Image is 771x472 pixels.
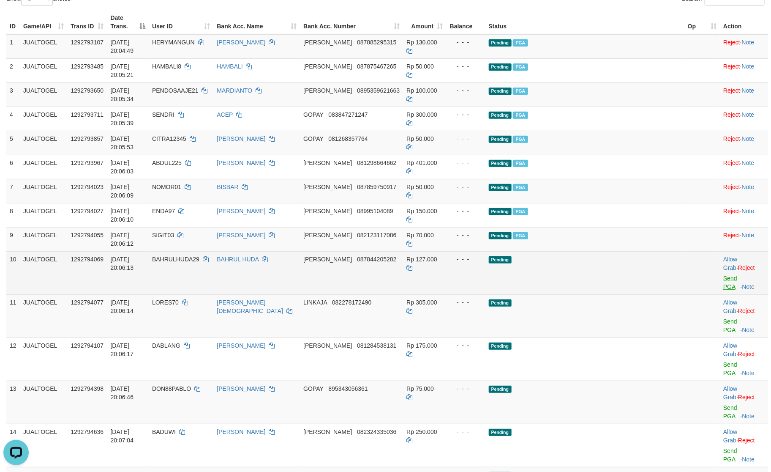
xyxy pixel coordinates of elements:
div: - - - [450,159,482,167]
a: Note [742,184,755,190]
span: Pending [489,386,512,393]
span: 1292793650 [71,87,104,94]
span: HAMBALI8 [152,63,181,70]
td: 14 [6,424,20,467]
a: Reject [738,437,755,444]
a: Allow Grab [723,385,737,401]
td: 10 [6,251,20,294]
td: JUALTOGEL [20,227,67,251]
span: LINKAJA [303,299,327,306]
a: Send PGA [723,361,737,376]
span: PGA [513,184,528,191]
span: Pending [489,208,512,215]
th: ID [6,10,20,34]
span: PENDOSAAJE21 [152,87,199,94]
th: User ID: activate to sort column ascending [149,10,213,34]
span: Rp 250.000 [406,428,437,435]
span: [PERSON_NAME] [303,87,352,94]
div: - - - [450,183,482,191]
a: Reject [723,184,740,190]
span: Pending [489,232,512,239]
span: Rp 130.000 [406,39,437,46]
span: 1292794636 [71,428,104,435]
span: [PERSON_NAME] [303,232,352,239]
span: NOMOR01 [152,184,181,190]
td: · [720,424,768,467]
a: Allow Grab [723,299,737,314]
td: 5 [6,131,20,155]
a: ACEP [217,111,233,118]
span: Copy 087885295315 to clipboard [357,39,396,46]
span: [PERSON_NAME] [303,256,352,263]
td: JUALTOGEL [20,251,67,294]
td: JUALTOGEL [20,424,67,467]
a: Reject [738,351,755,357]
span: Copy 895343056361 to clipboard [328,385,368,392]
span: DABLANG [152,342,180,349]
th: Bank Acc. Number: activate to sort column ascending [300,10,403,34]
span: Copy 087844205282 to clipboard [357,256,396,263]
a: Send PGA [723,447,737,463]
a: Allow Grab [723,428,737,444]
span: [DATE] 20:06:13 [111,256,134,271]
span: · [723,299,738,314]
span: Copy 087875467265 to clipboard [357,63,396,70]
span: Pending [489,429,512,436]
td: · [720,338,768,381]
td: · [720,251,768,294]
span: DON88PABLO [152,385,191,392]
a: Note [742,208,755,214]
span: Rp 50.000 [406,135,434,142]
td: JUALTOGEL [20,107,67,131]
a: [PERSON_NAME] [217,208,265,214]
span: Copy 083847271247 to clipboard [328,111,368,118]
span: Copy 0895359621663 to clipboard [357,87,400,94]
td: · [720,131,768,155]
span: 1292794069 [71,256,104,263]
span: [DATE] 20:06:14 [111,299,134,314]
td: 9 [6,227,20,251]
a: Reject [723,159,740,166]
td: · [720,227,768,251]
a: [PERSON_NAME] [217,159,265,166]
a: Send PGA [723,404,737,420]
span: Rp 401.000 [406,159,437,166]
span: [DATE] 20:06:12 [111,232,134,247]
a: [PERSON_NAME] [217,428,265,435]
div: - - - [450,86,482,95]
span: 1292794055 [71,232,104,239]
span: [PERSON_NAME] [303,63,352,70]
span: Copy 082278172490 to clipboard [332,299,371,306]
span: [PERSON_NAME] [303,342,352,349]
span: Copy 082123117086 to clipboard [357,232,396,239]
span: Rp 175.000 [406,342,437,349]
th: Game/API: activate to sort column ascending [20,10,67,34]
td: JUALTOGEL [20,338,67,381]
a: Note [742,370,755,376]
span: SENDRI [152,111,174,118]
td: · [720,203,768,227]
span: ABDUL225 [152,159,182,166]
span: Marked by bircaptwd [513,63,528,71]
a: MARDIANTO [217,87,252,94]
span: 1292793485 [71,63,104,70]
span: [DATE] 20:06:46 [111,385,134,401]
div: - - - [450,255,482,263]
span: Pending [489,39,512,47]
span: BAHRULHUDA29 [152,256,199,263]
span: LORES70 [152,299,179,306]
div: - - - [450,384,482,393]
a: [PERSON_NAME] [217,385,265,392]
td: · [720,294,768,338]
span: 1292794023 [71,184,104,190]
span: Copy 081284538131 to clipboard [357,342,396,349]
span: [DATE] 20:06:09 [111,184,134,199]
span: 1292793107 [71,39,104,46]
span: CITRA12345 [152,135,186,142]
span: Rp 75.000 [406,385,434,392]
span: Marked by bircaptwd [513,112,528,119]
span: [DATE] 20:05:34 [111,87,134,102]
a: [PERSON_NAME] [217,342,265,349]
span: PGA [513,160,528,167]
td: JUALTOGEL [20,179,67,203]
